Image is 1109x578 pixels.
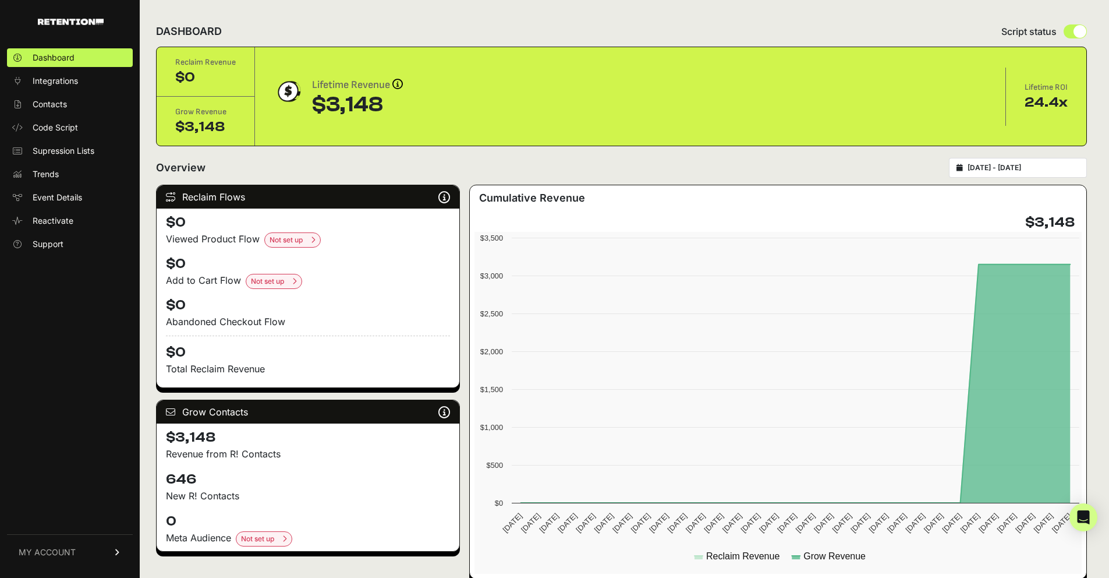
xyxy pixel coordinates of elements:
[7,188,133,207] a: Event Details
[1014,512,1037,534] text: [DATE]
[157,400,459,424] div: Grow Contacts
[1025,213,1075,232] h4: $3,148
[776,512,799,534] text: [DATE]
[885,512,908,534] text: [DATE]
[941,512,963,534] text: [DATE]
[33,215,73,227] span: Reactivate
[480,234,503,242] text: $3,500
[1025,93,1068,112] div: 24.4x
[33,168,59,180] span: Trends
[166,296,450,315] h4: $0
[175,68,236,87] div: $0
[629,512,652,534] text: [DATE]
[274,77,303,106] img: dollar-coin-05c43ed7efb7bc0c12610022525b4bbbb207c7efeef5aecc26f025e68dcafac9.png
[7,72,133,90] a: Integrations
[166,315,450,329] div: Abandoned Checkout Flow
[739,512,762,534] text: [DATE]
[33,98,67,110] span: Contacts
[495,499,503,507] text: $0
[684,512,707,534] text: [DATE]
[166,255,450,273] h4: $0
[156,160,205,176] h2: Overview
[480,347,503,356] text: $2,000
[175,57,236,68] div: Reclaim Revenue
[1025,82,1068,93] div: Lifetime ROI
[959,512,982,534] text: [DATE]
[19,547,76,558] span: MY ACCOUNT
[977,512,1000,534] text: [DATE]
[867,512,890,534] text: [DATE]
[166,531,450,547] div: Meta Audience
[995,512,1018,534] text: [DATE]
[7,534,133,570] a: MY ACCOUNT
[166,362,450,376] p: Total Reclaim Revenue
[166,428,450,447] h4: $3,148
[480,385,503,394] text: $1,500
[611,512,634,534] text: [DATE]
[312,77,403,93] div: Lifetime Revenue
[813,512,835,534] text: [DATE]
[166,447,450,461] p: Revenue from R! Contacts
[33,238,63,250] span: Support
[166,512,450,531] h4: 0
[7,235,133,253] a: Support
[1069,503,1097,531] div: Open Intercom Messenger
[721,512,743,534] text: [DATE]
[175,118,236,136] div: $3,148
[703,512,725,534] text: [DATE]
[794,512,817,534] text: [DATE]
[33,75,78,87] span: Integrations
[556,512,579,534] text: [DATE]
[33,145,94,157] span: Supression Lists
[1001,24,1057,38] span: Script status
[33,192,82,203] span: Event Details
[666,512,689,534] text: [DATE]
[7,142,133,160] a: Supression Lists
[7,95,133,114] a: Contacts
[706,551,780,561] text: Reclaim Revenue
[648,512,671,534] text: [DATE]
[38,19,104,25] img: Retention.com
[33,52,75,64] span: Dashboard
[175,106,236,118] div: Grow Revenue
[480,309,503,318] text: $2,500
[1032,512,1055,534] text: [DATE]
[312,93,403,117] div: $3,148
[7,48,133,67] a: Dashboard
[757,512,780,534] text: [DATE]
[480,423,503,432] text: $1,000
[538,512,561,534] text: [DATE]
[166,336,450,362] h4: $0
[479,190,585,206] h3: Cumulative Revenue
[519,512,542,534] text: [DATE]
[156,23,222,40] h2: DASHBOARD
[157,185,459,209] div: Reclaim Flows
[922,512,945,534] text: [DATE]
[849,512,871,534] text: [DATE]
[166,273,450,289] div: Add to Cart Flow
[7,118,133,137] a: Code Script
[7,212,133,230] a: Reactivate
[166,489,450,503] p: New R! Contacts
[33,122,78,133] span: Code Script
[831,512,853,534] text: [DATE]
[593,512,615,534] text: [DATE]
[804,551,866,561] text: Grow Revenue
[166,232,450,248] div: Viewed Product Flow
[904,512,927,534] text: [DATE]
[501,512,524,534] text: [DATE]
[7,165,133,184] a: Trends
[166,470,450,489] h4: 646
[487,461,503,470] text: $500
[575,512,597,534] text: [DATE]
[1050,512,1073,534] text: [DATE]
[480,272,503,280] text: $3,000
[166,213,450,232] h4: $0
